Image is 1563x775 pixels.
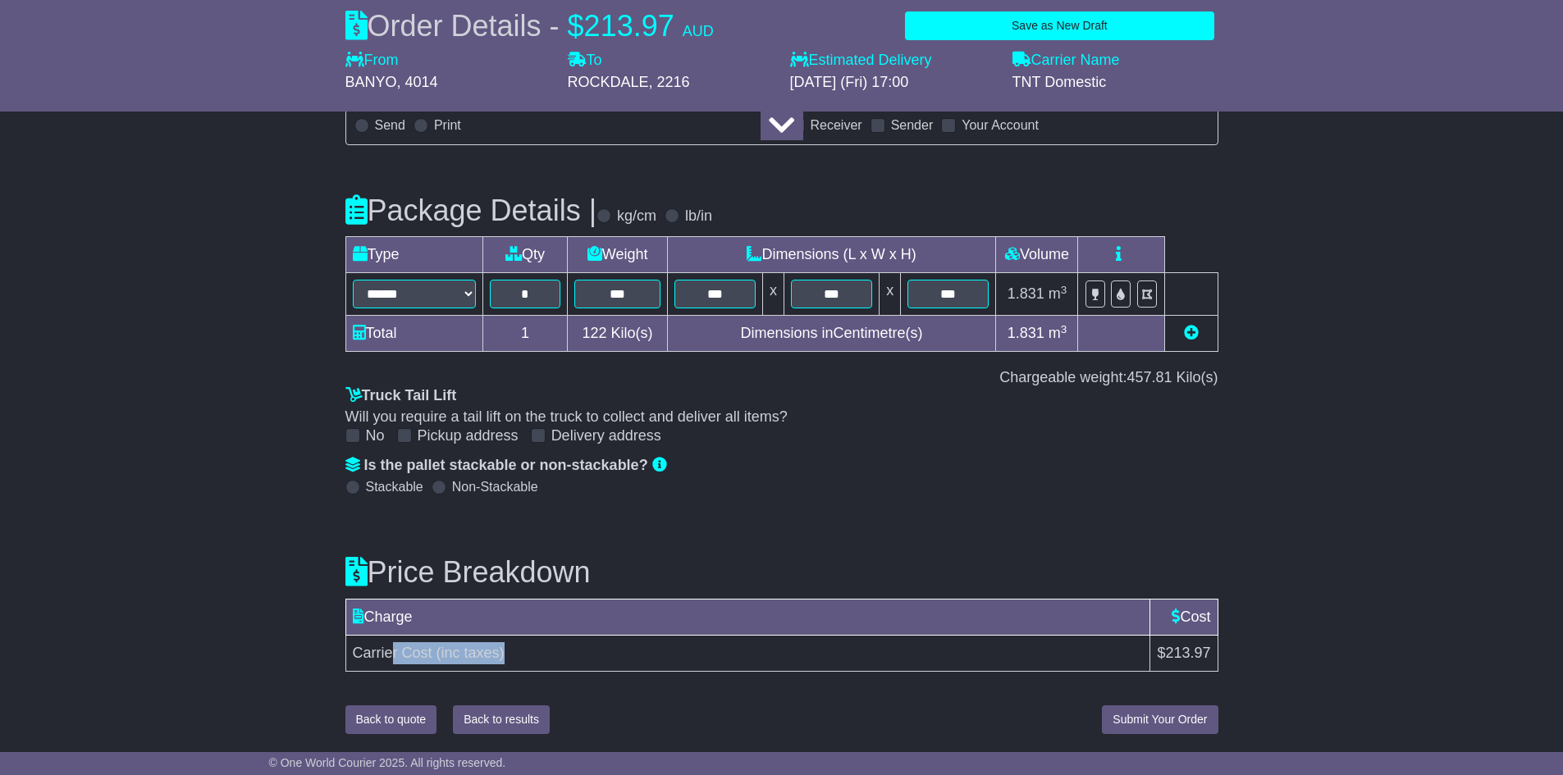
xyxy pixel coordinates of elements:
[345,408,1218,426] div: Will you require a tail lift on the truck to collect and deliver all items?
[345,387,457,405] label: Truck Tail Lift
[269,756,506,769] span: © One World Courier 2025. All rights reserved.
[1127,369,1172,385] span: 457.81
[453,705,550,734] button: Back to results
[790,74,996,92] div: [DATE] (Fri) 17:00
[617,207,656,226] label: kg/cm
[583,325,607,341] span: 122
[1184,325,1199,341] a: Add new item
[667,316,996,352] td: Dimensions in Centimetre(s)
[685,207,712,226] label: lb/in
[345,705,437,734] button: Back to quote
[1061,284,1067,296] sup: 3
[905,11,1213,40] button: Save as New Draft
[345,556,1218,589] h3: Price Breakdown
[482,237,568,273] td: Qty
[1012,52,1120,70] label: Carrier Name
[364,457,648,473] span: Is the pallet stackable or non-stackable?
[584,9,674,43] span: 213.97
[345,316,482,352] td: Total
[880,273,901,316] td: x
[397,74,438,90] span: , 4014
[418,427,519,445] label: Pickup address
[1061,323,1067,335] sup: 3
[568,237,667,273] td: Weight
[1008,285,1044,302] span: 1.831
[1049,285,1067,302] span: m
[1102,705,1218,734] button: Submit Your Order
[1012,74,1218,92] div: TNT Domestic
[452,479,538,495] label: Non-Stackable
[762,273,784,316] td: x
[366,427,385,445] label: No
[366,479,423,495] label: Stackable
[345,599,1150,635] td: Charge
[649,74,690,90] span: , 2216
[1113,713,1207,726] span: Submit Your Order
[551,427,661,445] label: Delivery address
[996,237,1078,273] td: Volume
[345,194,597,227] h3: Package Details |
[436,645,505,661] span: (inc taxes)
[568,52,602,70] label: To
[568,9,584,43] span: $
[1008,325,1044,341] span: 1.831
[345,74,397,90] span: BANYO
[1150,599,1218,635] td: Cost
[353,645,432,661] span: Carrier Cost
[667,237,996,273] td: Dimensions (L x W x H)
[345,237,482,273] td: Type
[790,52,996,70] label: Estimated Delivery
[482,316,568,352] td: 1
[568,74,649,90] span: ROCKDALE
[345,8,714,43] div: Order Details -
[345,52,399,70] label: From
[1049,325,1067,341] span: m
[683,23,714,39] span: AUD
[1157,645,1210,661] span: $213.97
[568,316,667,352] td: Kilo(s)
[345,369,1218,387] div: Chargeable weight: Kilo(s)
